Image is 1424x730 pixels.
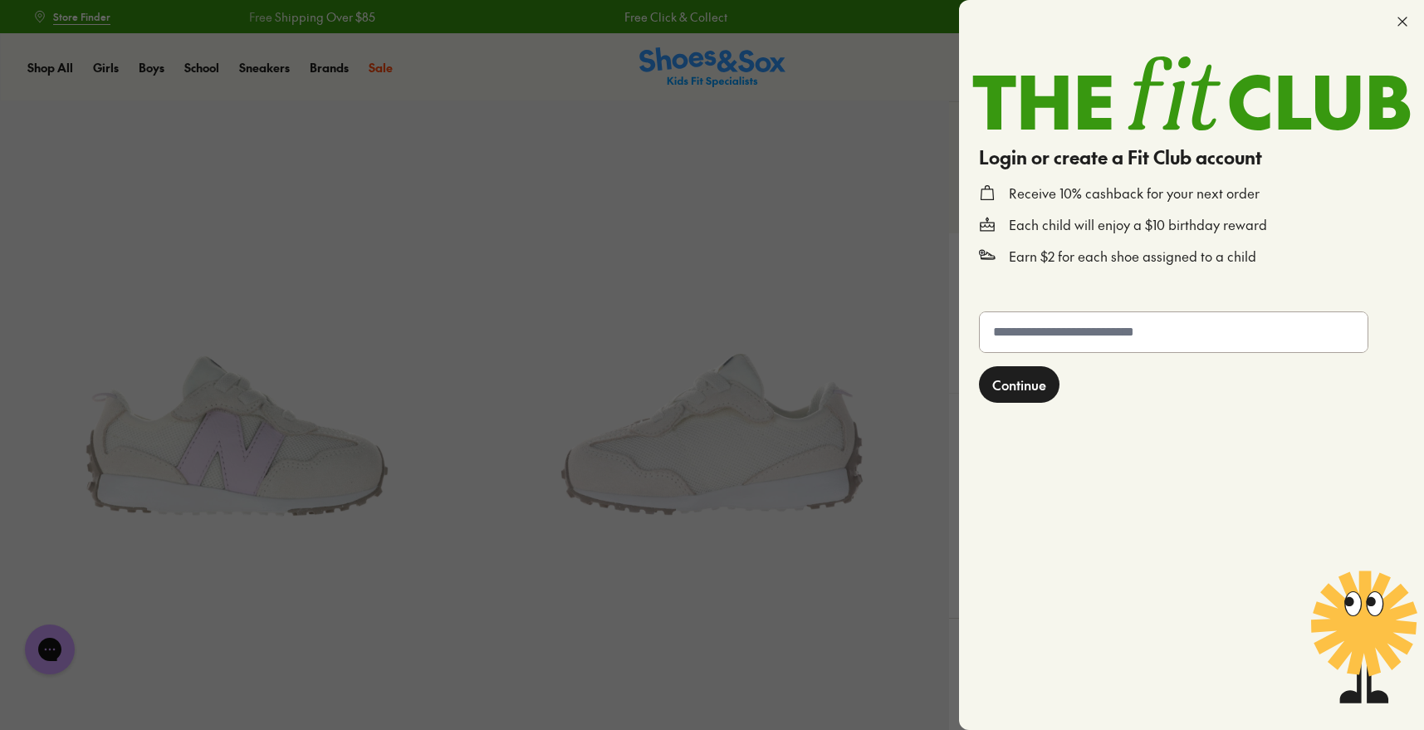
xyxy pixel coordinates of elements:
p: Earn $2 for each shoe assigned to a child [1009,247,1256,266]
button: Open gorgias live chat [8,6,58,56]
p: Receive 10% cashback for your next order [1009,184,1260,203]
span: Continue [992,375,1046,394]
p: Each child will enjoy a $10 birthday reward [1009,216,1267,234]
img: TheFitClub_Landscape_2a1d24fe-98f1-4588-97ac-f3657bedce49.svg [972,56,1411,130]
h4: Login or create a Fit Club account [979,144,1404,171]
button: Continue [979,366,1059,403]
